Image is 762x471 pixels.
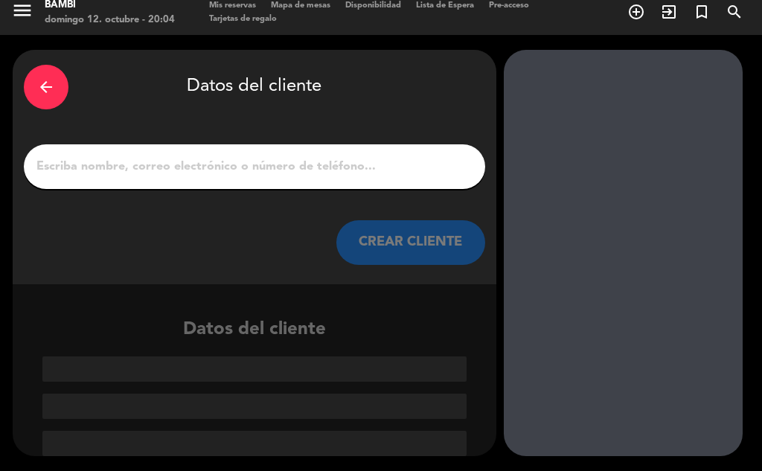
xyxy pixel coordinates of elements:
i: turned_in_not [693,3,711,21]
i: arrow_back [37,78,55,96]
input: Escriba nombre, correo electrónico o número de teléfono... [35,156,474,177]
i: add_circle_outline [627,3,645,21]
span: Mapa de mesas [263,1,338,10]
i: search [726,3,743,21]
span: Lista de Espera [409,1,481,10]
button: CREAR CLIENTE [336,220,485,265]
span: Tarjetas de regalo [202,15,284,23]
div: domingo 12. octubre - 20:04 [45,13,175,28]
div: Datos del cliente [24,61,485,113]
span: Pre-acceso [481,1,537,10]
div: Datos del cliente [13,315,496,456]
i: exit_to_app [660,3,678,21]
span: Mis reservas [202,1,263,10]
span: Disponibilidad [338,1,409,10]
